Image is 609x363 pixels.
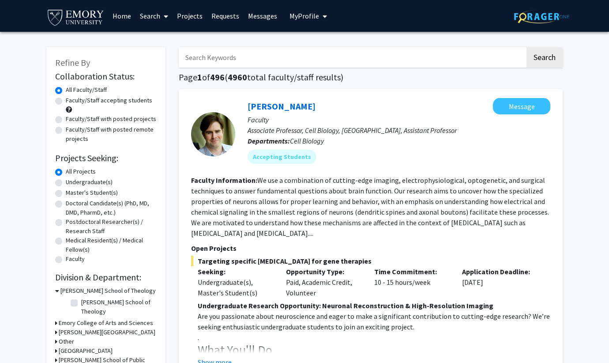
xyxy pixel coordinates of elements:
[66,96,152,105] label: Faculty/Staff accepting students
[7,323,38,356] iframe: Chat
[55,71,157,82] h2: Collaboration Status:
[248,125,550,136] p: Associate Professor, Cell Biology, [GEOGRAPHIC_DATA], Assistant Professor
[81,298,154,316] label: [PERSON_NAME] School of Theology
[66,199,157,217] label: Doctoral Candidate(s) (PhD, MD, DMD, PharmD, etc.)
[135,0,173,31] a: Search
[66,178,113,187] label: Undergraduate(s)
[55,57,90,68] span: Refine By
[179,72,563,83] h1: Page of ( total faculty/staff results)
[66,167,96,176] label: All Projects
[46,7,105,27] img: Emory University Logo
[198,343,550,358] h3: What You'll Do
[198,277,273,298] div: Undergraduate(s), Master's Student(s)
[191,256,550,266] span: Targeting specific [MEDICAL_DATA] for gene therapies
[289,11,319,20] span: My Profile
[179,47,525,68] input: Search Keywords
[210,72,225,83] span: 496
[59,346,113,355] h3: [GEOGRAPHIC_DATA]
[198,301,493,310] strong: Undergraduate Research Opportunity: Neuronal Reconstruction & High-Resolution Imaging
[66,217,157,236] label: Postdoctoral Researcher(s) / Research Staff
[66,85,107,95] label: All Faculty/Staff
[514,10,569,23] img: ForagerOne Logo
[248,114,550,125] p: Faculty
[66,236,157,254] label: Medical Resident(s) / Medical Fellow(s)
[191,176,549,238] fg-read-more: We use a combination of cutting-edge imaging, electrophysiological, optogenetic, and surgical tec...
[368,266,456,298] div: 10 - 15 hours/week
[248,150,316,164] mat-chip: Accepting Students
[197,72,202,83] span: 1
[279,266,368,298] div: Paid, Academic Credit, Volunteer
[108,0,135,31] a: Home
[55,272,157,283] h2: Division & Department:
[66,125,157,144] label: Faculty/Staff with posted remote projects
[59,337,74,346] h3: Other
[493,98,550,114] button: Message Matt Rowan
[244,0,282,31] a: Messages
[248,101,316,112] a: [PERSON_NAME]
[55,153,157,163] h2: Projects Seeking:
[248,136,290,145] b: Departments:
[191,243,550,253] p: Open Projects
[374,266,449,277] p: Time Commitment:
[290,136,324,145] span: Cell Biology
[198,266,273,277] p: Seeking:
[526,47,563,68] button: Search
[462,266,537,277] p: Application Deadline:
[198,311,550,332] p: Are you passionate about neuroscience and eager to make a significant contribution to cutting-edg...
[207,0,244,31] a: Requests
[173,0,207,31] a: Projects
[66,254,85,264] label: Faculty
[455,266,544,298] div: [DATE]
[59,328,155,337] h3: [PERSON_NAME][GEOGRAPHIC_DATA]
[60,286,156,295] h3: [PERSON_NAME] School of Theology
[66,114,156,124] label: Faculty/Staff with posted projects
[286,266,361,277] p: Opportunity Type:
[228,72,247,83] span: 4960
[198,332,550,343] p: .
[191,176,257,185] b: Faculty Information:
[66,188,118,197] label: Master's Student(s)
[59,318,153,328] h3: Emory College of Arts and Sciences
